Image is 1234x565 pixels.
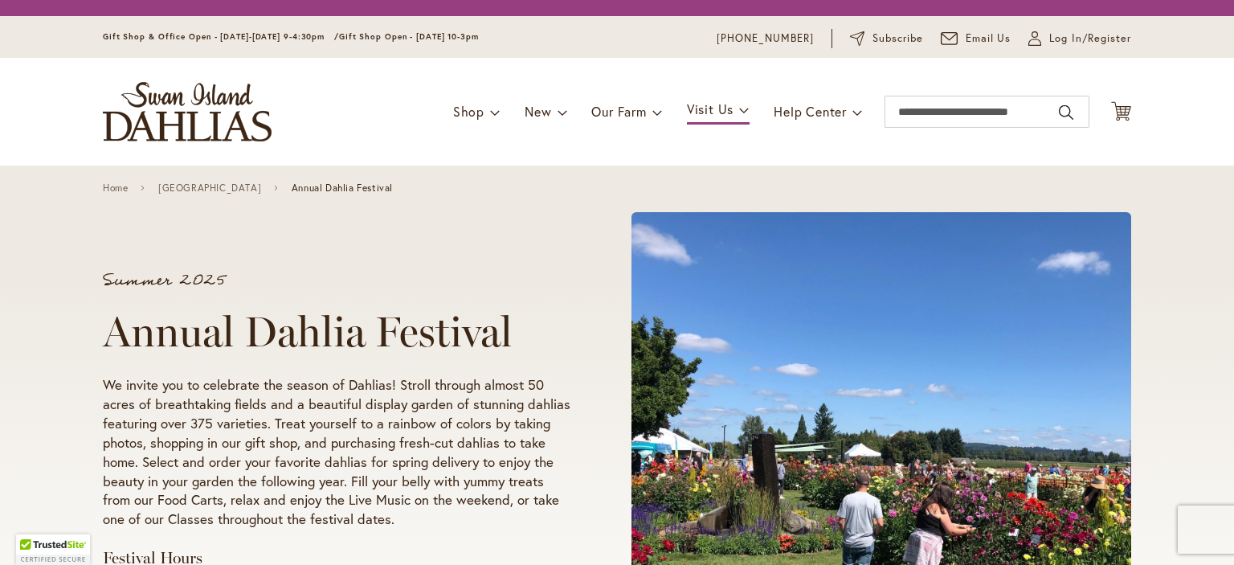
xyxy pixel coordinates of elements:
button: Search [1059,100,1073,125]
span: Subscribe [872,31,923,47]
span: Log In/Register [1049,31,1131,47]
p: Summer 2025 [103,272,570,289]
span: Gift Shop Open - [DATE] 10-3pm [339,31,479,42]
a: Log In/Register [1028,31,1131,47]
a: [GEOGRAPHIC_DATA] [158,182,261,194]
p: We invite you to celebrate the season of Dahlias! Stroll through almost 50 acres of breathtaking ... [103,375,570,530]
span: Email Us [966,31,1011,47]
a: store logo [103,82,272,141]
span: Annual Dahlia Festival [292,182,393,194]
span: New [525,103,551,120]
div: TrustedSite Certified [16,534,90,565]
span: Visit Us [687,100,733,117]
a: Subscribe [850,31,923,47]
a: Email Us [941,31,1011,47]
span: Shop [453,103,484,120]
span: Help Center [774,103,847,120]
span: Gift Shop & Office Open - [DATE]-[DATE] 9-4:30pm / [103,31,339,42]
span: Our Farm [591,103,646,120]
a: Home [103,182,128,194]
h1: Annual Dahlia Festival [103,308,570,356]
a: [PHONE_NUMBER] [717,31,814,47]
